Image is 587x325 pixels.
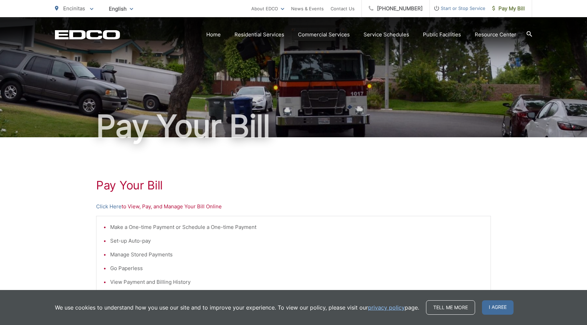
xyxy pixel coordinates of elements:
p: to View, Pay, and Manage Your Bill Online [96,202,491,211]
li: View Payment and Billing History [110,278,484,286]
a: News & Events [291,4,324,13]
a: Home [206,31,221,39]
li: Manage Stored Payments [110,251,484,259]
span: I agree [482,300,514,315]
span: Pay My Bill [492,4,525,13]
a: Click Here [96,202,122,211]
a: Service Schedules [364,31,409,39]
h1: Pay Your Bill [55,109,532,143]
a: Public Facilities [423,31,461,39]
li: Make a One-time Payment or Schedule a One-time Payment [110,223,484,231]
span: Encinitas [63,5,85,12]
a: About EDCO [251,4,284,13]
a: Tell me more [426,300,475,315]
li: Go Paperless [110,264,484,272]
p: We use cookies to understand how you use our site and to improve your experience. To view our pol... [55,303,419,312]
a: privacy policy [368,303,405,312]
a: EDCD logo. Return to the homepage. [55,30,120,39]
h1: Pay Your Bill [96,178,491,192]
a: Resource Center [475,31,516,39]
a: Contact Us [331,4,355,13]
a: Residential Services [234,31,284,39]
a: Commercial Services [298,31,350,39]
li: Set-up Auto-pay [110,237,484,245]
span: English [104,3,138,15]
